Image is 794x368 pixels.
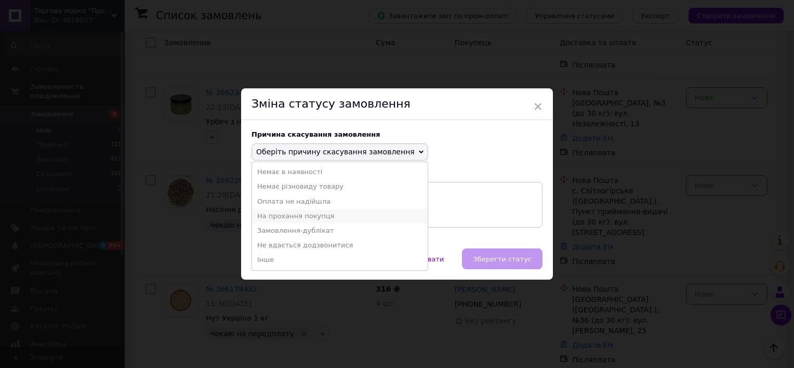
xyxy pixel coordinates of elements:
div: Причина скасування замовлення [252,130,542,138]
li: Не вдається додзвонитися [252,238,428,253]
span: Оберіть причину скасування замовлення [256,148,415,156]
li: Замовлення-дублікат [252,224,428,238]
li: Оплата не надійшла [252,194,428,209]
li: Інше [252,253,428,267]
div: Зміна статусу замовлення [241,88,553,120]
span: × [533,98,542,115]
li: Немає різновиду товару [252,179,428,194]
li: Немає в наявності [252,165,428,179]
li: На прохання покупця [252,209,428,224]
